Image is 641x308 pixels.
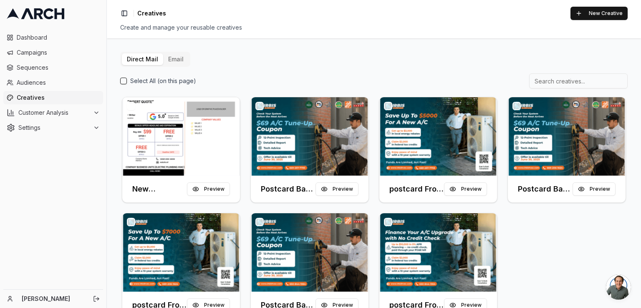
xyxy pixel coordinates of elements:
[120,23,628,32] div: Create and manage your reusable creatives
[122,53,163,65] button: Direct Mail
[251,213,368,292] img: Front creative for Postcard Back (Default) (Copy) (Copy)
[3,106,103,119] button: Customer Analysis
[379,97,497,176] img: Front creative for postcard Front (Default) (Copy)
[137,9,166,18] span: Creatives
[3,91,103,104] a: Creatives
[518,183,573,195] h3: Postcard Back (Default)
[3,76,103,89] a: Audiences
[529,73,628,88] input: Search creatives...
[122,213,240,292] img: Front creative for postcard Front (Default)
[17,33,100,42] span: Dashboard
[315,182,358,196] button: Preview
[137,9,166,18] nav: breadcrumb
[163,53,189,65] button: Email
[3,31,103,44] a: Dashboard
[379,213,497,292] img: Front creative for postcard Front (Default) (Copy) (Copy)
[3,46,103,59] a: Campaigns
[508,97,626,176] img: Front creative for Postcard Back (Default)
[570,7,628,20] button: New Creative
[17,63,100,72] span: Sequences
[17,78,100,87] span: Audiences
[444,182,487,196] button: Preview
[18,109,90,117] span: Customer Analysis
[251,97,368,176] img: Front creative for Postcard Back (Default) (Copy)
[187,182,230,196] button: Preview
[18,124,90,132] span: Settings
[91,293,102,305] button: Log out
[606,275,631,300] div: Open chat
[389,183,444,195] h3: postcard Front (Default) (Copy)
[573,182,616,196] button: Preview
[3,121,103,134] button: Settings
[122,97,240,176] img: Back creative for New Campaign (Front)
[132,183,187,195] h3: New Campaign (Front)
[3,61,103,74] a: Sequences
[130,77,196,85] label: Select All (on this page)
[17,93,100,102] span: Creatives
[17,48,100,57] span: Campaigns
[261,183,315,195] h3: Postcard Back (Default) (Copy)
[22,295,84,303] a: [PERSON_NAME]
